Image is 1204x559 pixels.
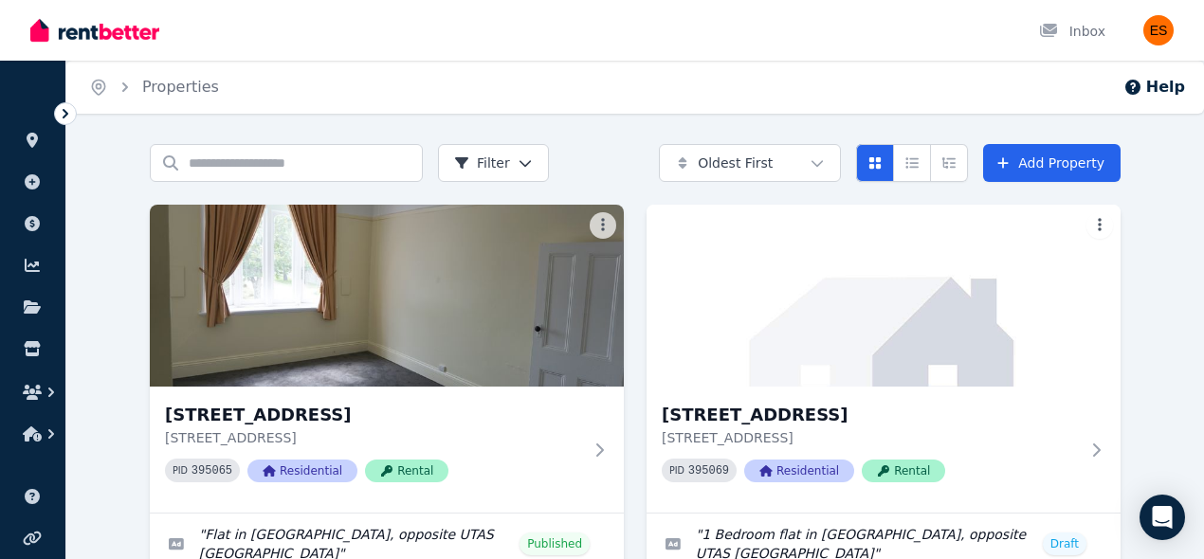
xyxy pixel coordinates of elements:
button: Help [1123,76,1185,99]
small: PID [669,465,684,476]
p: [STREET_ADDRESS] [662,428,1079,447]
span: Rental [862,460,945,482]
img: Evangeline Samoilov [1143,15,1174,45]
img: Unit 2/55 Invermay Rd, Invermay [150,205,624,387]
button: More options [590,212,616,239]
span: Residential [247,460,357,482]
div: Inbox [1039,22,1105,41]
img: RentBetter [30,16,159,45]
span: Filter [454,153,510,172]
h3: [STREET_ADDRESS] [165,402,582,428]
span: Residential [744,460,854,482]
span: Oldest First [698,153,773,172]
code: 395069 [688,464,729,478]
button: More options [1086,212,1113,239]
button: Oldest First [659,144,841,182]
h3: [STREET_ADDRESS] [662,402,1079,428]
button: Card view [856,144,894,182]
button: Filter [438,144,549,182]
a: Properties [142,78,219,96]
small: PID [173,465,188,476]
div: Open Intercom Messenger [1140,495,1185,540]
button: Expanded list view [930,144,968,182]
img: Unit 1/55 Invermay Rd, Invermay [647,205,1121,387]
div: View options [856,144,968,182]
a: Unit 2/55 Invermay Rd, Invermay[STREET_ADDRESS][STREET_ADDRESS]PID 395065ResidentialRental [150,205,624,513]
button: Compact list view [893,144,931,182]
span: Rental [365,460,448,482]
a: Unit 1/55 Invermay Rd, Invermay[STREET_ADDRESS][STREET_ADDRESS]PID 395069ResidentialRental [647,205,1121,513]
nav: Breadcrumb [66,61,242,114]
p: [STREET_ADDRESS] [165,428,582,447]
a: Add Property [983,144,1121,182]
code: 395065 [192,464,232,478]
